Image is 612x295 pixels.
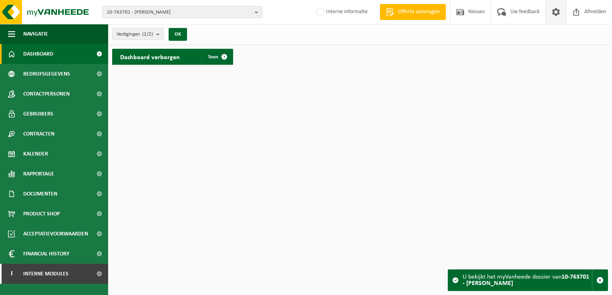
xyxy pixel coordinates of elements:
span: Vestigingen [117,28,153,40]
h2: Dashboard verborgen [112,49,188,64]
span: Kalender [23,144,48,164]
span: Dashboard [23,44,53,64]
span: Contracten [23,124,54,144]
count: (2/2) [142,32,153,37]
span: 10-763701 - [PERSON_NAME] [107,6,252,18]
span: Financial History [23,244,69,264]
span: Interne modules [23,264,68,284]
span: Navigatie [23,24,48,44]
span: Toon [208,54,218,60]
div: U bekijkt het myVanheede dossier van [463,270,592,291]
span: Acceptatievoorwaarden [23,224,88,244]
strong: 10-763701 - [PERSON_NAME] [463,274,589,287]
span: Gebruikers [23,104,53,124]
label: Interne informatie [315,6,368,18]
a: Toon [201,49,232,65]
button: OK [169,28,187,41]
button: Vestigingen(2/2) [112,28,164,40]
span: Documenten [23,184,57,204]
span: I [8,264,15,284]
span: Rapportage [23,164,54,184]
span: Offerte aanvragen [396,8,442,16]
button: 10-763701 - [PERSON_NAME] [102,6,262,18]
a: Offerte aanvragen [380,4,446,20]
span: Contactpersonen [23,84,70,104]
span: Bedrijfsgegevens [23,64,70,84]
span: Product Shop [23,204,60,224]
